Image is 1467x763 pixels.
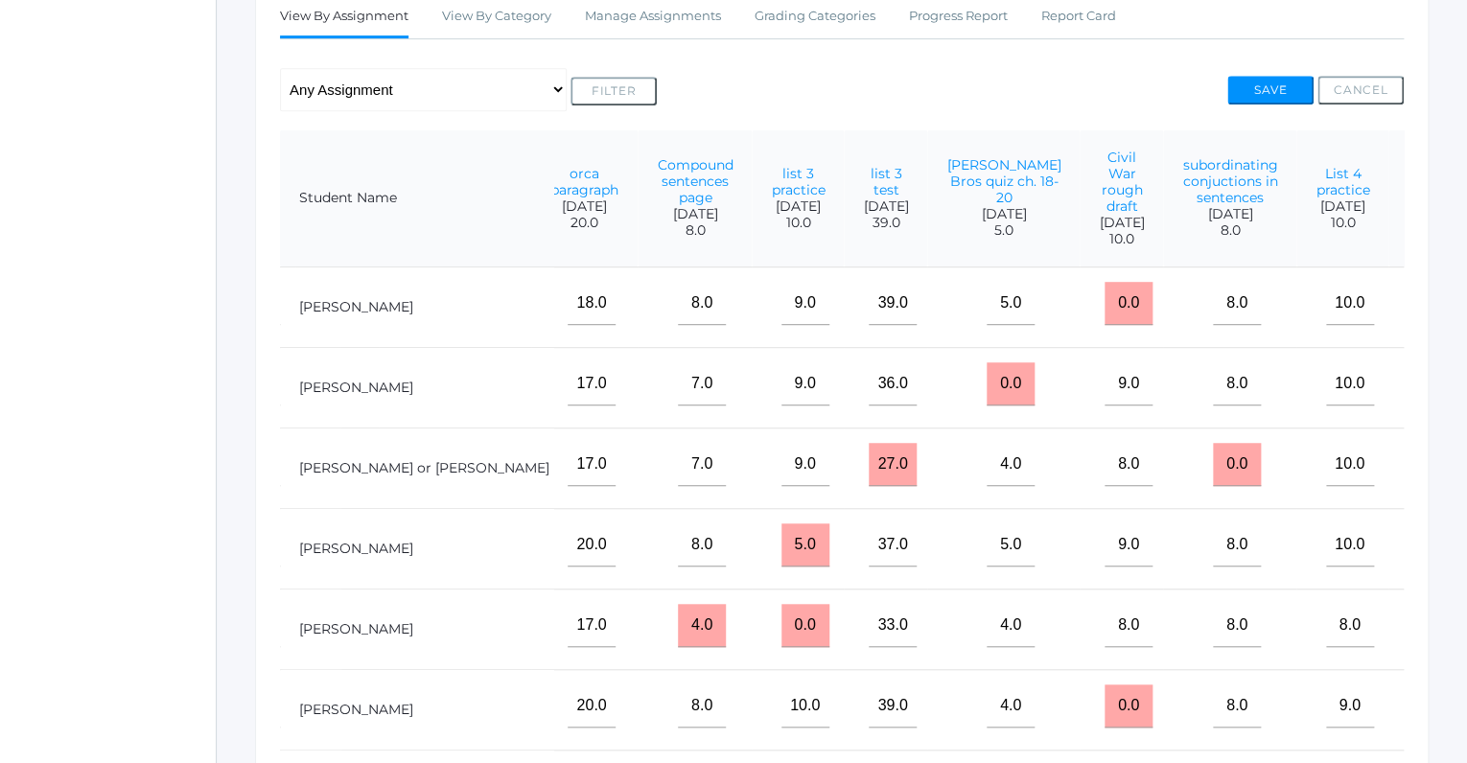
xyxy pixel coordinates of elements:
[946,206,1060,222] span: [DATE]
[299,701,413,718] a: [PERSON_NAME]
[1182,206,1277,222] span: [DATE]
[299,540,413,557] a: [PERSON_NAME]
[1316,215,1369,231] span: 10.0
[863,198,908,215] span: [DATE]
[550,165,618,198] a: orca paragraph
[299,620,413,637] a: [PERSON_NAME]
[771,215,825,231] span: 10.0
[299,379,413,396] a: [PERSON_NAME]
[1316,198,1369,215] span: [DATE]
[550,215,618,231] span: 20.0
[870,165,901,198] a: list 3 test
[946,222,1060,239] span: 5.0
[1182,156,1277,206] a: subordinating conjuctions in sentences
[1317,76,1404,104] button: Cancel
[280,130,554,267] th: Student Name
[1101,149,1142,215] a: Civil War rough draft
[1316,165,1369,198] a: List 4 practice
[657,206,733,222] span: [DATE]
[1099,215,1144,231] span: [DATE]
[1227,76,1314,104] button: Save
[299,298,413,315] a: [PERSON_NAME]
[299,459,549,476] a: [PERSON_NAME] or [PERSON_NAME]
[771,198,825,215] span: [DATE]
[657,222,733,239] span: 8.0
[863,215,908,231] span: 39.0
[1182,222,1277,239] span: 8.0
[946,156,1060,206] a: [PERSON_NAME] Bros quiz ch. 18-20
[657,156,733,206] a: Compound sentences page
[550,198,618,215] span: [DATE]
[1099,231,1144,247] span: 10.0
[570,77,657,105] button: Filter
[771,165,825,198] a: list 3 practice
